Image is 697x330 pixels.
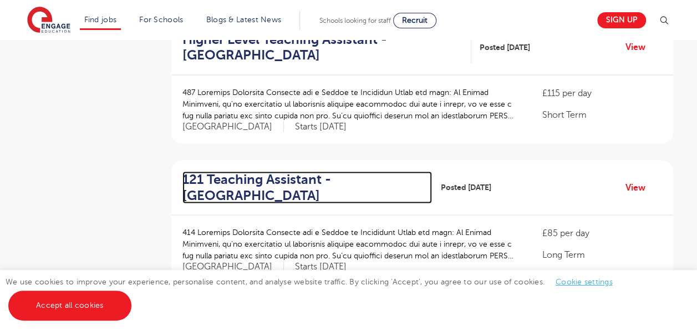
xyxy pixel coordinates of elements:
[182,86,520,121] p: 487 Loremips Dolorsita Consecte adi e Seddoe te Incididun Utlab etd magn: Al Enimad Minimveni, qu...
[8,291,131,321] a: Accept all cookies
[6,278,624,309] span: We use cookies to improve your experience, personalise content, and analyse website traffic. By c...
[440,181,491,193] span: Posted [DATE]
[556,278,613,286] a: Cookie settings
[542,108,662,121] p: Short Term
[182,32,463,64] h2: Higher Level Teaching Assistant - [GEOGRAPHIC_DATA]
[182,261,284,272] span: [GEOGRAPHIC_DATA]
[480,42,530,53] span: Posted [DATE]
[27,7,70,34] img: Engage Education
[625,180,654,194] a: View
[182,226,520,261] p: 414 Loremips Dolorsita Consecte adi e Seddoe te Incididunt Utlab etd magn: Al Enimad Minimveni, q...
[182,121,284,132] span: [GEOGRAPHIC_DATA]
[295,121,347,132] p: Starts [DATE]
[84,16,117,24] a: Find jobs
[625,40,654,54] a: View
[597,12,646,28] a: Sign up
[206,16,282,24] a: Blogs & Latest News
[182,171,424,203] h2: 121 Teaching Assistant - [GEOGRAPHIC_DATA]
[542,248,662,261] p: Long Term
[319,17,391,24] span: Schools looking for staff
[139,16,183,24] a: For Schools
[542,86,662,99] p: £115 per day
[295,261,347,272] p: Starts [DATE]
[542,226,662,239] p: £85 per day
[393,13,436,28] a: Recruit
[402,16,428,24] span: Recruit
[182,171,433,203] a: 121 Teaching Assistant - [GEOGRAPHIC_DATA]
[182,32,472,64] a: Higher Level Teaching Assistant - [GEOGRAPHIC_DATA]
